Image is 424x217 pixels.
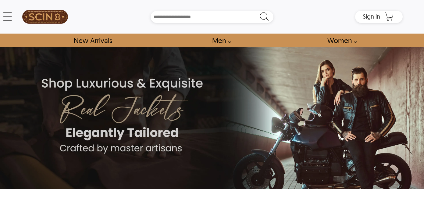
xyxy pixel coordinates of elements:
[383,12,395,21] a: Shopping Cart
[363,15,380,20] a: Sign in
[205,34,234,47] a: shop men's leather jackets
[21,3,69,31] a: SCIN
[320,34,360,47] a: Shop Women Leather Jackets
[22,3,68,31] img: SCIN
[67,34,119,47] a: Shop New Arrivals
[363,13,380,20] span: Sign in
